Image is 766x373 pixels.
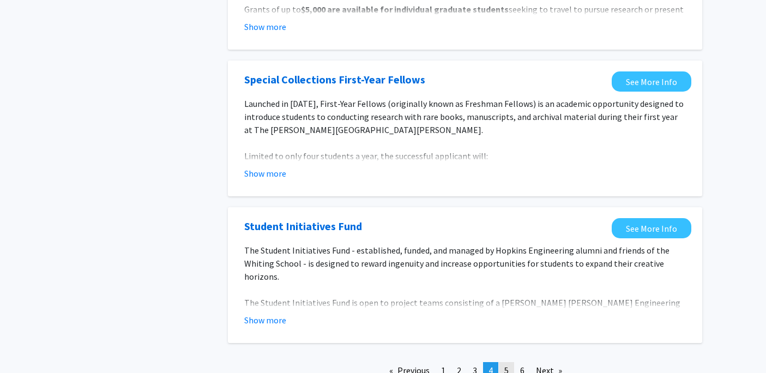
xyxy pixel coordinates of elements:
a: Opens in a new tab [244,218,362,234]
button: Show more [244,20,286,33]
a: Opens in a new tab [612,71,691,92]
button: Show more [244,314,286,327]
a: Opens in a new tab [612,218,691,238]
button: Show more [244,167,286,180]
span: Grants of up to [244,4,301,15]
p: Launched in [DATE], First-Year Fellows (originally known as Freshman Fellows) is an academic oppo... [244,97,686,136]
p: The Student Initiatives Fund - established, funded, and managed by Hopkins Engineering alumni and... [244,244,686,283]
a: Opens in a new tab [244,71,425,88]
iframe: Chat [8,324,46,365]
strong: $5,000 are available for individual graduate students [301,4,509,15]
p: Limited to only four students a year, the successful applicant will: [244,149,686,163]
